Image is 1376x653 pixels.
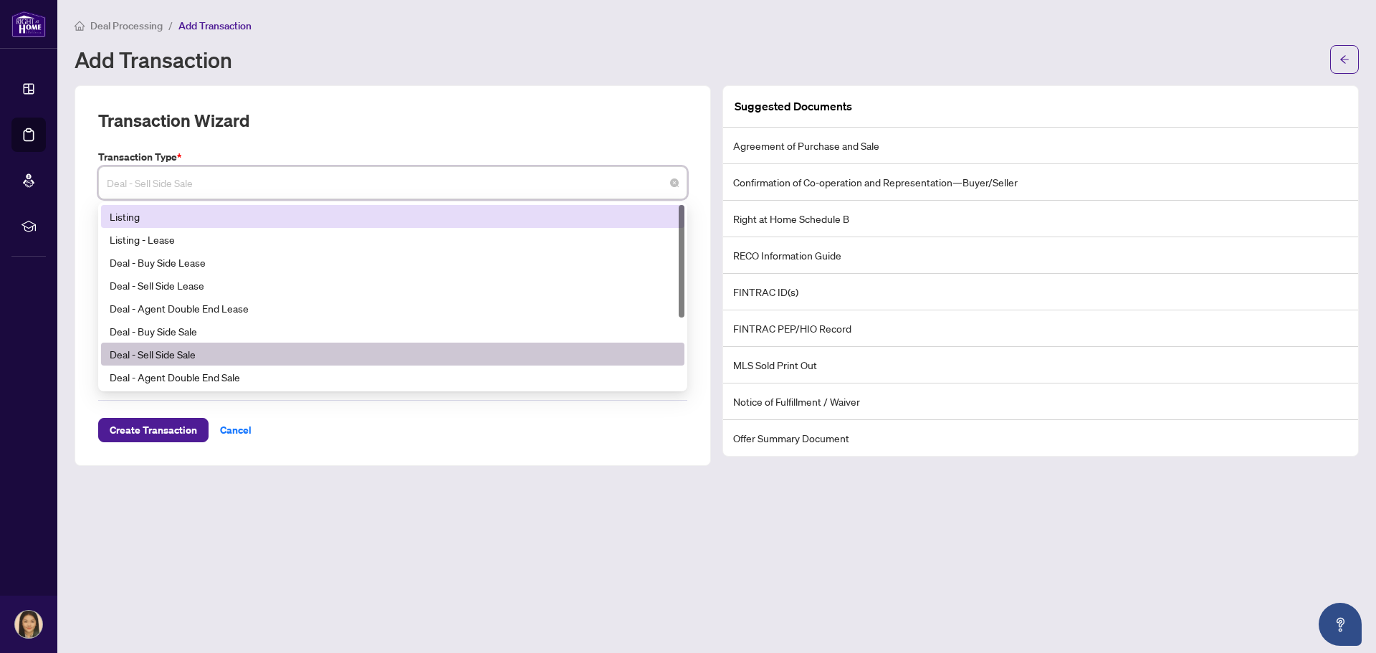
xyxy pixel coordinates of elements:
[723,237,1358,274] li: RECO Information Guide
[90,19,163,32] span: Deal Processing
[723,420,1358,456] li: Offer Summary Document
[723,201,1358,237] li: Right at Home Schedule B
[107,169,679,196] span: Deal - Sell Side Sale
[723,347,1358,383] li: MLS Sold Print Out
[110,209,676,224] div: Listing
[110,232,676,247] div: Listing - Lease
[110,369,676,385] div: Deal - Agent Double End Sale
[11,11,46,37] img: logo
[168,17,173,34] li: /
[178,19,252,32] span: Add Transaction
[98,109,249,132] h2: Transaction Wizard
[110,254,676,270] div: Deal - Buy Side Lease
[75,21,85,31] span: home
[723,274,1358,310] li: FINTRAC ID(s)
[101,320,684,343] div: Deal - Buy Side Sale
[101,228,684,251] div: Listing - Lease
[723,128,1358,164] li: Agreement of Purchase and Sale
[1319,603,1362,646] button: Open asap
[101,297,684,320] div: Deal - Agent Double End Lease
[110,277,676,293] div: Deal - Sell Side Lease
[220,419,252,442] span: Cancel
[101,274,684,297] div: Deal - Sell Side Lease
[101,343,684,366] div: Deal - Sell Side Sale
[670,178,679,187] span: close-circle
[101,366,684,389] div: Deal - Agent Double End Sale
[15,611,42,638] img: Profile Icon
[110,300,676,316] div: Deal - Agent Double End Lease
[75,48,232,71] h1: Add Transaction
[735,97,852,115] article: Suggested Documents
[110,323,676,339] div: Deal - Buy Side Sale
[101,205,684,228] div: Listing
[98,418,209,442] button: Create Transaction
[723,310,1358,347] li: FINTRAC PEP/HIO Record
[1339,54,1349,65] span: arrow-left
[98,149,687,165] label: Transaction Type
[209,418,263,442] button: Cancel
[101,251,684,274] div: Deal - Buy Side Lease
[110,419,197,442] span: Create Transaction
[723,383,1358,420] li: Notice of Fulfillment / Waiver
[110,346,676,362] div: Deal - Sell Side Sale
[723,164,1358,201] li: Confirmation of Co-operation and Representation—Buyer/Seller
